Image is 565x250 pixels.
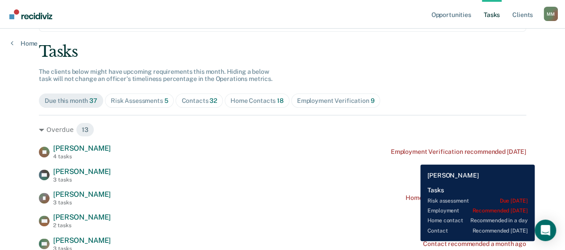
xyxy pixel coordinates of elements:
[181,97,217,105] div: Contacts
[423,217,526,225] div: Contact recommended a month ago
[53,144,111,153] span: [PERSON_NAME]
[53,177,111,183] div: 3 tasks
[544,7,558,21] button: Profile dropdown button
[53,222,111,229] div: 2 tasks
[53,199,111,206] div: 3 tasks
[45,97,97,105] div: Due this month
[53,190,111,199] span: [PERSON_NAME]
[164,97,168,104] span: 5
[89,97,97,104] span: 37
[230,97,284,105] div: Home Contacts
[297,97,375,105] div: Employment Verification
[76,123,94,137] span: 13
[39,68,272,83] span: The clients below might have upcoming requirements this month. Hiding a below task will not chang...
[111,97,168,105] div: Risk Assessments
[435,171,526,179] div: Risk assessment due a year ago
[535,220,556,241] div: Open Intercom Messenger
[53,167,111,176] span: [PERSON_NAME]
[391,148,526,156] div: Employment Verification recommended [DATE]
[423,240,526,248] div: Contact recommended a month ago
[53,236,111,245] span: [PERSON_NAME]
[9,9,52,19] img: Recidiviz
[277,97,284,104] span: 18
[53,153,111,160] div: 4 tasks
[544,7,558,21] div: M M
[39,123,526,137] div: Overdue 13
[370,97,374,104] span: 9
[53,213,111,221] span: [PERSON_NAME]
[406,194,526,202] div: Home contact recommended a month ago
[209,97,217,104] span: 32
[39,42,526,61] div: Tasks
[11,39,38,47] a: Home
